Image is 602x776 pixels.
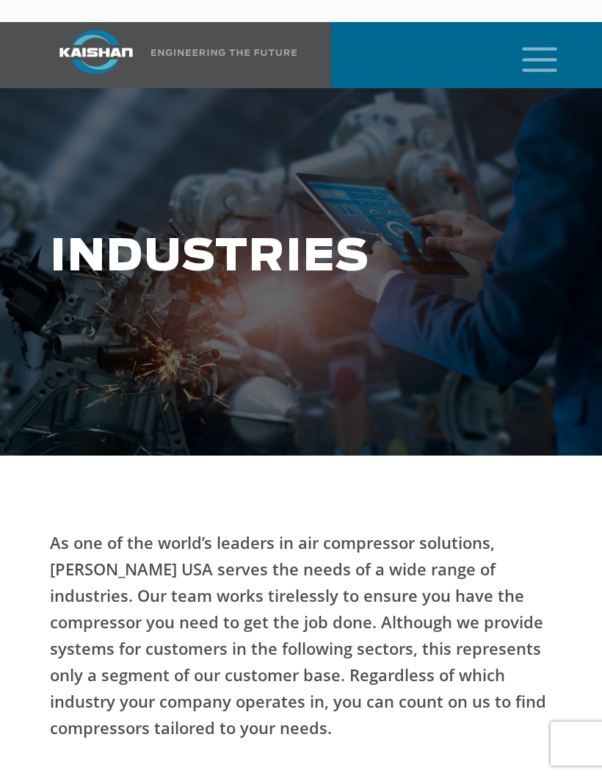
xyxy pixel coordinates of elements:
[41,22,297,88] a: Kaishan USA
[50,529,561,741] p: As one of the world’s leaders in air compressor solutions, [PERSON_NAME] USA serves the needs of ...
[516,43,541,68] a: mobile menu
[50,233,249,282] h1: INDUSTRIES
[151,49,297,56] img: Engineering the future
[41,30,151,74] img: kaishan logo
